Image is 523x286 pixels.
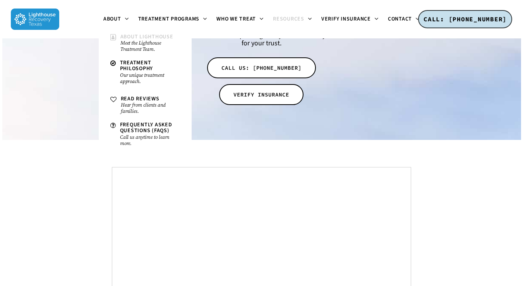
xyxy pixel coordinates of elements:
[103,15,121,23] span: About
[424,15,507,23] span: CALL: [PHONE_NUMBER]
[221,64,302,72] span: CALL US: [PHONE_NUMBER]
[138,15,200,23] span: Treatment Programs
[273,15,304,23] span: Resources
[99,16,134,22] a: About
[106,30,184,56] a: About LighthouseMeet the Lighthouse Treatment Team.
[134,16,212,22] a: Treatment Programs
[120,59,153,72] span: Treatment Philosophy
[120,121,172,134] span: Frequently Asked Questions (FAQs)
[106,92,184,118] a: Read ReviewsHear from clients and families.
[219,84,304,105] a: VERIFY INSURANCE
[207,57,316,78] a: CALL US: [PHONE_NUMBER]
[268,16,317,22] a: Resources
[212,16,268,22] a: Who We Treat
[321,15,371,23] span: Verify Insurance
[383,16,424,22] a: Contact
[418,10,512,29] a: CALL: [PHONE_NUMBER]
[120,33,173,41] span: About Lighthouse
[189,1,334,47] h6: Getting started is easy. Use one of the options here to get in touch with a Lighthouse Staff memb...
[317,16,383,22] a: Verify Insurance
[120,134,180,146] small: Call us anytime to learn more.
[120,40,180,52] small: Meet the Lighthouse Treatment Team.
[106,56,184,88] a: Treatment PhilosophyOur unique treatment approach.
[120,72,180,84] small: Our unique treatment approach.
[388,15,412,23] span: Contact
[11,9,59,30] img: Lighthouse Recovery Texas
[233,91,289,98] span: VERIFY INSURANCE
[216,15,256,23] span: Who We Treat
[121,102,180,114] small: Hear from clients and families.
[121,95,159,103] span: Read Reviews
[106,118,184,150] a: Frequently Asked Questions (FAQs)Call us anytime to learn more.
